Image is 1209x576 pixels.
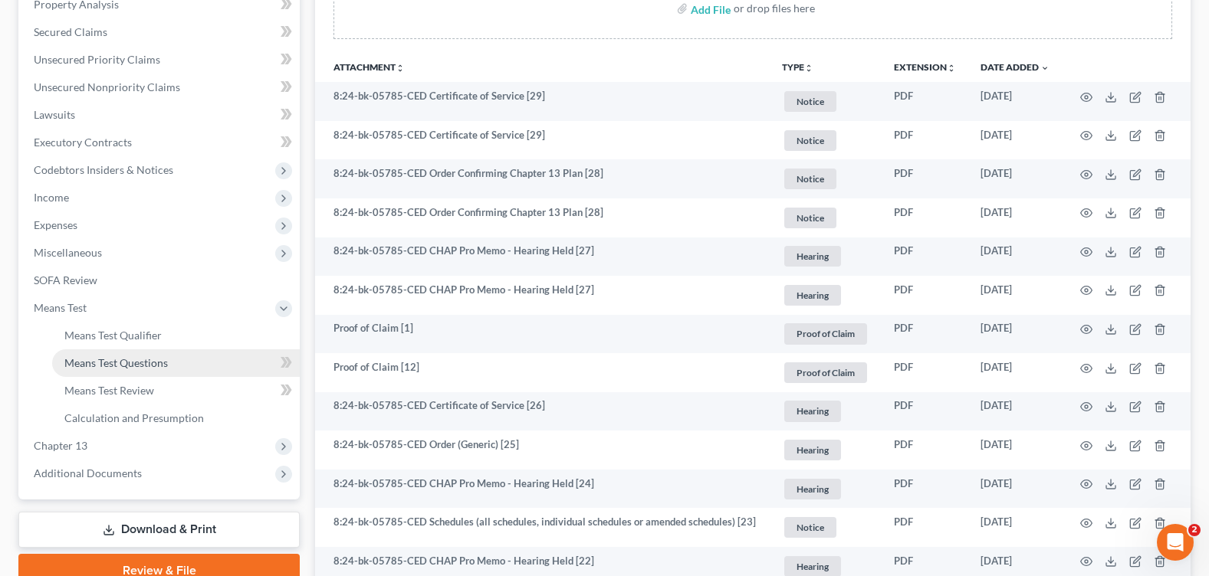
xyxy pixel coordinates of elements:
td: PDF [882,392,968,431]
a: Unsecured Nonpriority Claims [21,74,300,101]
span: Lawsuits [34,108,75,121]
td: [DATE] [968,82,1062,121]
td: [DATE] [968,159,1062,198]
a: Hearing [782,244,869,269]
td: 8:24-bk-05785-CED Schedules (all schedules, individual schedules or amended schedules) [23] [315,508,770,547]
span: Secured Claims [34,25,107,38]
td: 8:24-bk-05785-CED Certificate of Service [29] [315,82,770,121]
span: Means Test Review [64,384,154,397]
span: Notice [784,130,836,151]
a: Notice [782,166,869,191]
i: unfold_more [947,64,956,73]
span: Hearing [784,246,841,267]
td: [DATE] [968,276,1062,315]
span: Notice [784,208,836,228]
span: Chapter 13 [34,439,87,452]
td: [DATE] [968,198,1062,237]
td: PDF [882,353,968,392]
iframe: Intercom live chat [1157,524,1194,561]
span: Unsecured Nonpriority Claims [34,80,180,93]
td: 8:24-bk-05785-CED CHAP Pro Memo - Hearing Held [27] [315,237,770,277]
td: [DATE] [968,470,1062,509]
td: 8:24-bk-05785-CED Order (Generic) [25] [315,430,770,470]
a: Executory Contracts [21,129,300,156]
a: Hearing [782,437,869,463]
div: or drop files here [734,1,815,16]
a: Notice [782,128,869,153]
span: Codebtors Insiders & Notices [34,163,173,176]
a: Unsecured Priority Claims [21,46,300,74]
span: 2 [1188,524,1201,536]
span: Proof of Claim [784,362,867,383]
span: Hearing [784,401,841,421]
span: Means Test Qualifier [64,329,162,342]
span: Executory Contracts [34,136,132,149]
span: Hearing [784,285,841,306]
a: Proof of Claim [782,321,869,346]
a: Date Added expand_more [981,61,1050,73]
td: [DATE] [968,430,1062,470]
a: Lawsuits [21,101,300,129]
td: PDF [882,198,968,237]
td: [DATE] [968,315,1062,354]
span: Proof of Claim [784,323,867,344]
td: [DATE] [968,508,1062,547]
button: TYPEunfold_more [782,63,813,73]
a: Hearing [782,398,869,424]
span: Notice [784,169,836,189]
a: Extensionunfold_more [894,61,956,73]
a: Means Test Questions [52,349,300,377]
i: unfold_more [804,64,813,73]
span: Hearing [784,440,841,460]
a: Secured Claims [21,18,300,46]
a: Notice [782,515,869,540]
a: Means Test Qualifier [52,322,300,349]
a: Hearing [782,283,869,308]
td: [DATE] [968,392,1062,431]
td: Proof of Claim [1] [315,315,770,354]
span: SOFA Review [34,273,97,286]
td: PDF [882,237,968,277]
span: Calculation and Presumption [64,411,204,424]
span: Means Test Questions [64,356,168,369]
td: Proof of Claim [12] [315,353,770,392]
td: PDF [882,315,968,354]
span: Means Test [34,301,87,314]
td: 8:24-bk-05785-CED CHAP Pro Memo - Hearing Held [27] [315,276,770,315]
td: 8:24-bk-05785-CED Order Confirming Chapter 13 Plan [28] [315,159,770,198]
td: 8:24-bk-05785-CED Certificate of Service [29] [315,121,770,160]
td: PDF [882,159,968,198]
span: Miscellaneous [34,246,102,259]
span: Notice [784,517,836,538]
a: SOFA Review [21,267,300,294]
a: Attachmentunfold_more [333,61,405,73]
span: Hearing [784,479,841,499]
span: Unsecured Priority Claims [34,53,160,66]
td: PDF [882,276,968,315]
a: Proof of Claim [782,360,869,385]
a: Download & Print [18,512,300,548]
a: Means Test Review [52,377,300,404]
a: Notice [782,89,869,114]
td: 8:24-bk-05785-CED Certificate of Service [26] [315,392,770,431]
td: PDF [882,508,968,547]
span: Expenses [34,218,77,231]
td: 8:24-bk-05785-CED CHAP Pro Memo - Hearing Held [24] [315,470,770,509]
a: Calculation and Presumption [52,404,300,432]
td: PDF [882,82,968,121]
td: [DATE] [968,237,1062,277]
td: [DATE] [968,121,1062,160]
td: PDF [882,470,968,509]
span: Income [34,191,69,204]
td: PDF [882,121,968,160]
td: 8:24-bk-05785-CED Order Confirming Chapter 13 Plan [28] [315,198,770,237]
a: Notice [782,205,869,231]
span: Notice [784,91,836,112]
span: Additional Documents [34,466,142,479]
a: Hearing [782,476,869,502]
td: PDF [882,430,968,470]
i: expand_more [1040,64,1050,73]
td: [DATE] [968,353,1062,392]
i: unfold_more [396,64,405,73]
